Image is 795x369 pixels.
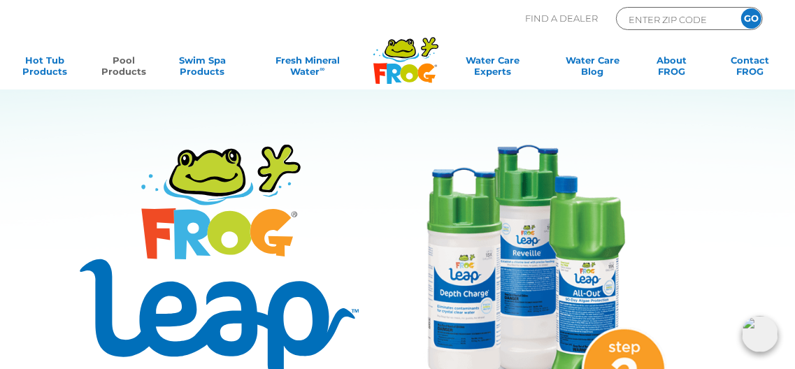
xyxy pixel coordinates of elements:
a: ContactFROG [719,55,781,82]
input: GO [741,8,761,29]
img: openIcon [742,316,778,352]
a: Water CareBlog [562,55,624,82]
a: Swim SpaProducts [172,55,234,82]
p: Find A Dealer [525,7,598,30]
a: Fresh MineralWater∞ [250,55,364,82]
a: PoolProducts [93,55,155,82]
a: AboutFROG [640,55,702,82]
sup: ∞ [320,65,324,73]
input: Zip Code Form [627,11,722,27]
a: Hot TubProducts [14,55,76,82]
a: Water CareExperts [441,55,544,82]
